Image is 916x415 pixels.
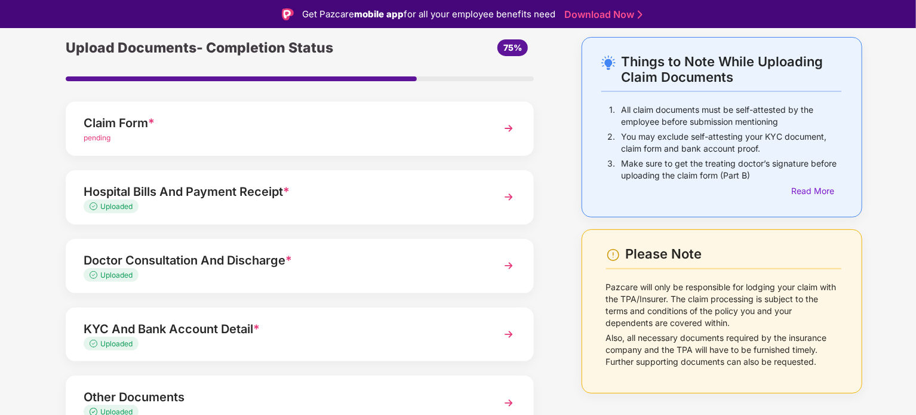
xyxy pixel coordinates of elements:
p: All claim documents must be self-attested by the employee before submission mentioning [621,104,841,128]
div: Claim Form [84,113,479,133]
div: Doctor Consultation And Discharge [84,251,479,270]
img: Logo [282,8,294,20]
p: 1. [609,104,615,128]
p: You may exclude self-attesting your KYC document, claim form and bank account proof. [621,131,841,155]
div: Hospital Bills And Payment Receipt [84,182,479,201]
a: Download Now [564,8,639,21]
img: svg+xml;base64,PHN2ZyB4bWxucz0iaHR0cDovL3d3dy53My5vcmcvMjAwMC9zdmciIHdpZHRoPSIxMy4zMzMiIGhlaWdodD... [90,202,100,210]
span: pending [84,133,110,142]
div: Other Documents [84,388,479,407]
div: Get Pazcare for all your employee benefits need [302,7,555,21]
div: Things to Note While Uploading Claim Documents [621,54,841,85]
span: Uploaded [100,202,133,211]
span: Uploaded [100,270,133,279]
img: svg+xml;base64,PHN2ZyBpZD0iTmV4dCIgeG1sbnM9Imh0dHA6Ly93d3cudzMub3JnLzIwMDAvc3ZnIiB3aWR0aD0iMzYiIG... [498,324,520,345]
img: svg+xml;base64,PHN2ZyBpZD0iTmV4dCIgeG1sbnM9Imh0dHA6Ly93d3cudzMub3JnLzIwMDAvc3ZnIiB3aWR0aD0iMzYiIG... [498,392,520,414]
div: KYC And Bank Account Detail [84,319,479,339]
img: svg+xml;base64,PHN2ZyB4bWxucz0iaHR0cDovL3d3dy53My5vcmcvMjAwMC9zdmciIHdpZHRoPSIxMy4zMzMiIGhlaWdodD... [90,340,100,348]
p: Pazcare will only be responsible for lodging your claim with the TPA/Insurer. The claim processin... [606,281,841,329]
img: svg+xml;base64,PHN2ZyB4bWxucz0iaHR0cDovL3d3dy53My5vcmcvMjAwMC9zdmciIHdpZHRoPSIxMy4zMzMiIGhlaWdodD... [90,271,100,279]
img: Stroke [638,8,643,21]
p: 2. [607,131,615,155]
img: svg+xml;base64,PHN2ZyB4bWxucz0iaHR0cDovL3d3dy53My5vcmcvMjAwMC9zdmciIHdpZHRoPSIyNC4wOTMiIGhlaWdodD... [601,56,616,70]
img: svg+xml;base64,PHN2ZyBpZD0iV2FybmluZ18tXzI0eDI0IiBkYXRhLW5hbWU9Ildhcm5pbmcgLSAyNHgyNCIgeG1sbnM9Im... [606,248,620,262]
strong: mobile app [354,8,404,20]
p: 3. [607,158,615,182]
div: Please Note [626,246,841,262]
div: Read More [791,185,841,198]
span: 75% [503,42,522,53]
span: Uploaded [100,339,133,348]
p: Make sure to get the treating doctor’s signature before uploading the claim form (Part B) [621,158,841,182]
img: svg+xml;base64,PHN2ZyBpZD0iTmV4dCIgeG1sbnM9Imh0dHA6Ly93d3cudzMub3JnLzIwMDAvc3ZnIiB3aWR0aD0iMzYiIG... [498,186,520,208]
div: Upload Documents- Completion Status [66,37,377,59]
p: Also, all necessary documents required by the insurance company and the TPA will have to be furni... [606,332,841,368]
img: svg+xml;base64,PHN2ZyBpZD0iTmV4dCIgeG1sbnM9Imh0dHA6Ly93d3cudzMub3JnLzIwMDAvc3ZnIiB3aWR0aD0iMzYiIG... [498,255,520,276]
img: svg+xml;base64,PHN2ZyBpZD0iTmV4dCIgeG1sbnM9Imh0dHA6Ly93d3cudzMub3JnLzIwMDAvc3ZnIiB3aWR0aD0iMzYiIG... [498,118,520,139]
